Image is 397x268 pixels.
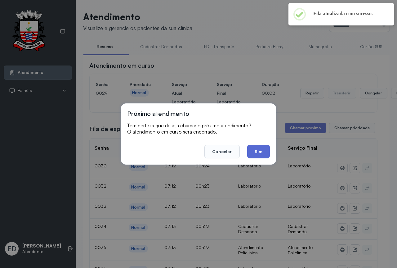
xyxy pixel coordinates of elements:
p: O atendimento em curso será encerrado. [127,129,270,135]
button: Sim [247,145,270,158]
p: Tem certeza que deseja chamar o próximo atendimento? [127,122,270,129]
button: Cancelar [204,145,239,158]
h3: Próximo atendimento [127,110,189,117]
h2: Fila atualizada com sucesso. [313,11,384,17]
